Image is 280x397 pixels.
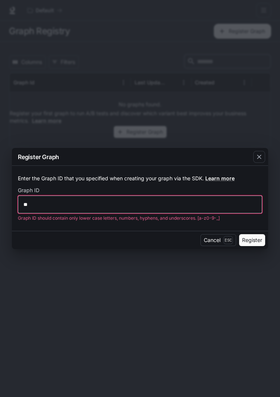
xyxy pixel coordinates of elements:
button: CancelEsc [200,234,236,246]
p: Esc [223,236,233,244]
p: Graph ID should contain only lower case letters, numbers, hyphens, and underscores. [a-z0-9-_] [18,214,257,222]
p: Enter the Graph ID that you specified when creating your graph via the SDK. [18,175,262,182]
p: Graph ID [18,188,39,193]
button: Register [239,234,265,246]
a: Learn more [205,175,235,181]
p: Register Graph [18,152,59,161]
